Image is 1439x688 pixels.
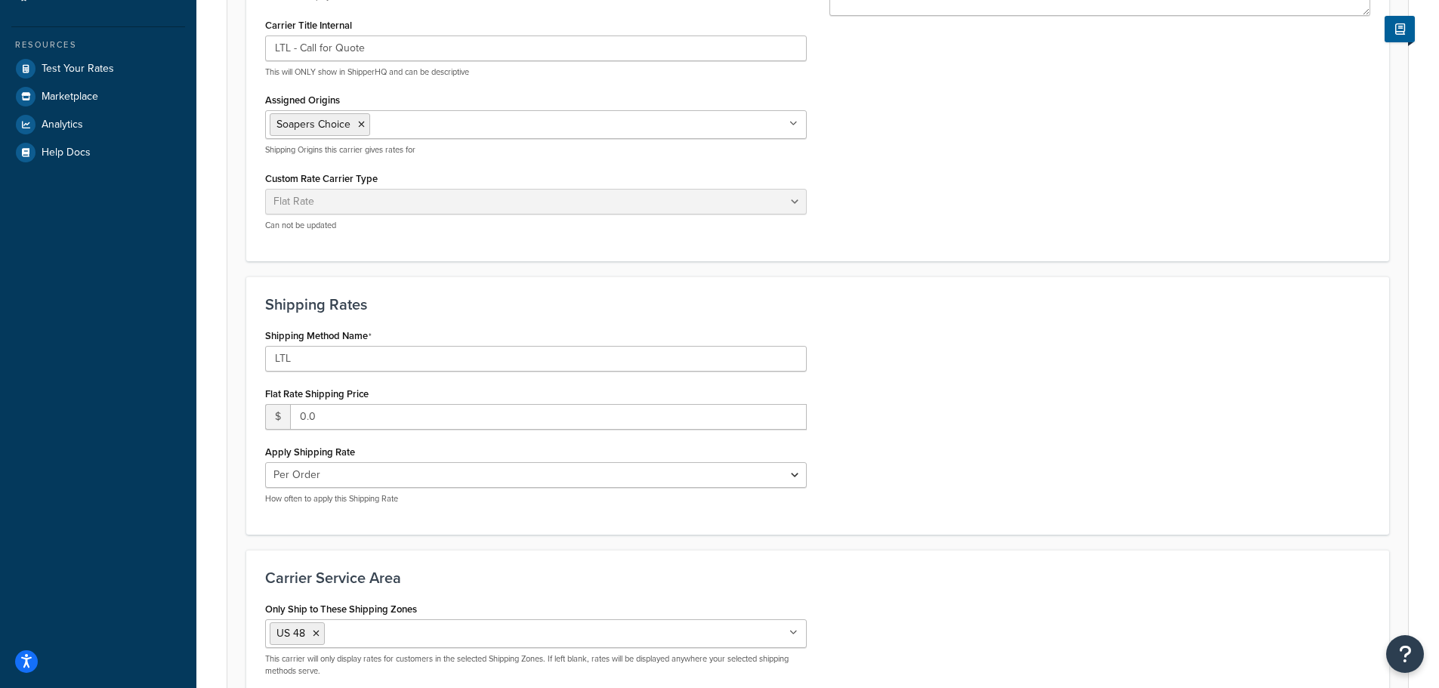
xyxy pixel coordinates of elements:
[11,39,185,51] div: Resources
[265,330,372,342] label: Shipping Method Name
[276,116,350,132] span: Soapers Choice
[265,20,352,31] label: Carrier Title Internal
[265,94,340,106] label: Assigned Origins
[11,55,185,82] a: Test Your Rates
[265,296,1370,313] h3: Shipping Rates
[42,147,91,159] span: Help Docs
[265,66,807,78] p: This will ONLY show in ShipperHQ and can be descriptive
[265,653,807,677] p: This carrier will only display rates for customers in the selected Shipping Zones. If left blank,...
[1385,16,1415,42] button: Show Help Docs
[42,119,83,131] span: Analytics
[265,446,355,458] label: Apply Shipping Rate
[276,625,305,641] span: US 48
[265,388,369,400] label: Flat Rate Shipping Price
[11,83,185,110] a: Marketplace
[265,173,378,184] label: Custom Rate Carrier Type
[265,493,807,504] p: How often to apply this Shipping Rate
[1386,635,1424,673] button: Open Resource Center
[42,91,98,103] span: Marketplace
[265,144,807,156] p: Shipping Origins this carrier gives rates for
[265,404,290,430] span: $
[265,569,1370,586] h3: Carrier Service Area
[11,111,185,138] a: Analytics
[265,603,417,615] label: Only Ship to These Shipping Zones
[42,63,114,76] span: Test Your Rates
[265,220,807,231] p: Can not be updated
[11,139,185,166] a: Help Docs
